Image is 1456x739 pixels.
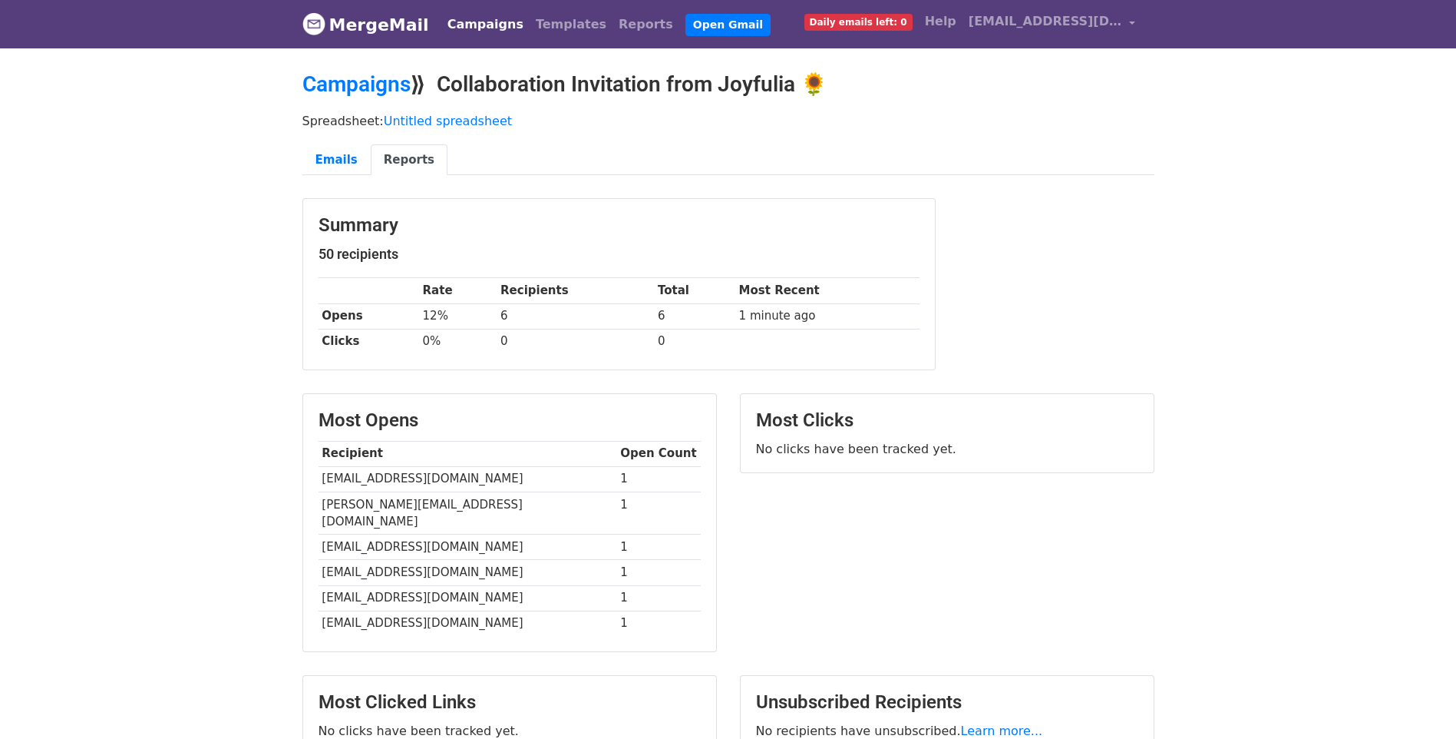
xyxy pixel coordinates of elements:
[319,535,617,560] td: [EMAIL_ADDRESS][DOMAIN_NAME]
[654,278,735,303] th: Total
[654,329,735,354] td: 0
[419,303,497,329] td: 12%
[961,724,1043,738] a: Learn more...
[798,6,919,37] a: Daily emails left: 0
[319,246,919,263] h5: 50 recipients
[319,611,617,636] td: [EMAIL_ADDRESS][DOMAIN_NAME]
[962,6,1142,42] a: [EMAIL_ADDRESS][DOMAIN_NAME]
[530,9,612,40] a: Templates
[1379,665,1456,739] iframe: Chat Widget
[617,585,701,611] td: 1
[919,6,962,37] a: Help
[319,441,617,466] th: Recipient
[654,303,735,329] td: 6
[419,329,497,354] td: 0%
[1379,665,1456,739] div: 聊天小组件
[756,723,1138,739] p: No recipients have unsubscribed.
[497,329,654,354] td: 0
[617,466,701,492] td: 1
[302,113,1154,129] p: Spreadsheet:
[497,303,654,329] td: 6
[319,409,701,432] h3: Most Opens
[319,585,617,611] td: [EMAIL_ADDRESS][DOMAIN_NAME]
[319,466,617,492] td: [EMAIL_ADDRESS][DOMAIN_NAME]
[617,535,701,560] td: 1
[756,441,1138,457] p: No clicks have been tracked yet.
[384,114,512,128] a: Untitled spreadsheet
[319,303,419,329] th: Opens
[969,12,1122,31] span: [EMAIL_ADDRESS][DOMAIN_NAME]
[302,144,371,176] a: Emails
[319,329,419,354] th: Clicks
[319,492,617,535] td: [PERSON_NAME][EMAIL_ADDRESS][DOMAIN_NAME]
[735,303,919,329] td: 1 minute ago
[302,71,1154,98] h2: ⟫ Collaboration Invitation from Joyfulia 🌻
[756,691,1138,714] h3: Unsubscribed Recipients
[319,723,701,739] p: No clicks have been tracked yet.
[617,560,701,585] td: 1
[617,441,701,466] th: Open Count
[804,14,913,31] span: Daily emails left: 0
[735,278,919,303] th: Most Recent
[371,144,447,176] a: Reports
[685,14,771,36] a: Open Gmail
[319,214,919,237] h3: Summary
[319,560,617,585] td: [EMAIL_ADDRESS][DOMAIN_NAME]
[617,611,701,636] td: 1
[302,8,429,41] a: MergeMail
[756,409,1138,432] h3: Most Clicks
[441,9,530,40] a: Campaigns
[612,9,679,40] a: Reports
[319,691,701,714] h3: Most Clicked Links
[419,278,497,303] th: Rate
[497,278,654,303] th: Recipients
[617,492,701,535] td: 1
[302,12,325,35] img: MergeMail logo
[302,71,411,97] a: Campaigns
